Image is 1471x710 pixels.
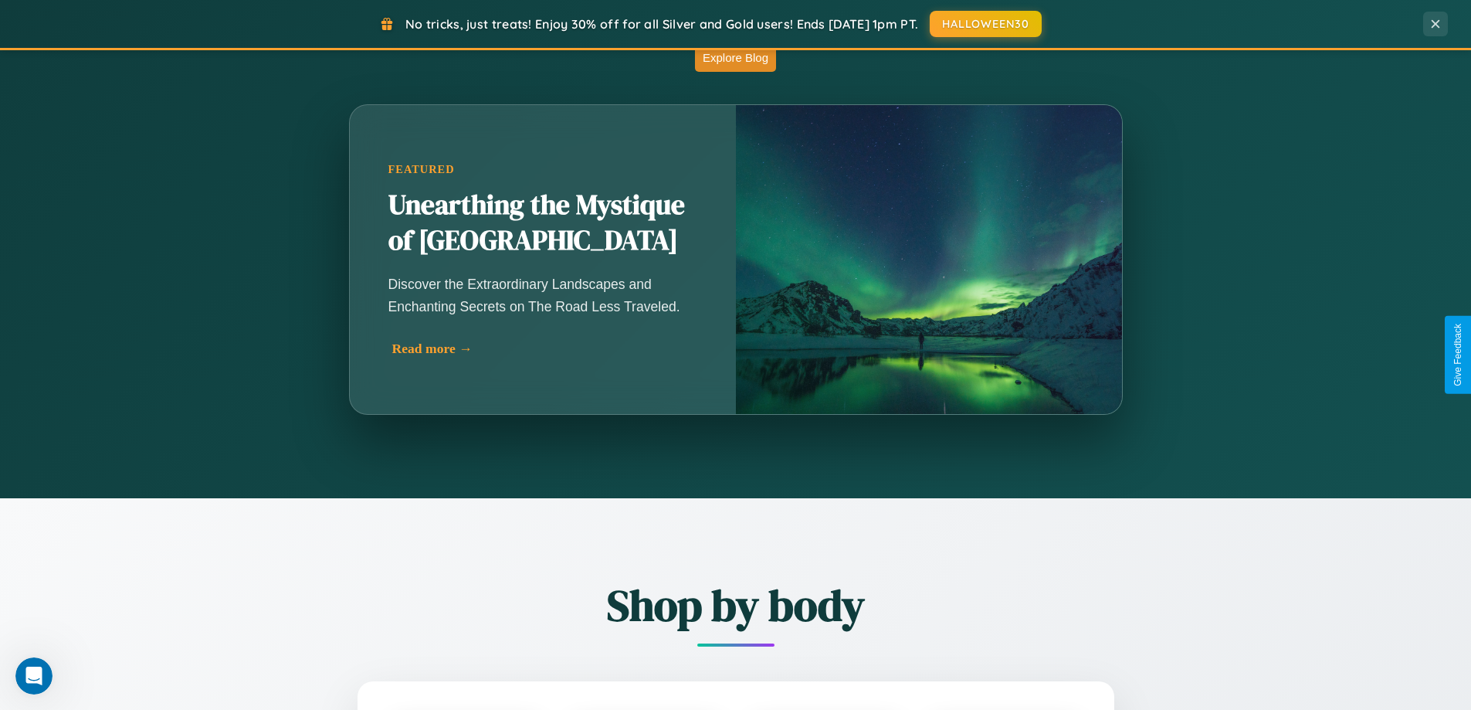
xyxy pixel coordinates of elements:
[388,273,697,317] p: Discover the Extraordinary Landscapes and Enchanting Secrets on The Road Less Traveled.
[388,188,697,259] h2: Unearthing the Mystique of [GEOGRAPHIC_DATA]
[15,657,53,695] iframe: Intercom live chat
[695,43,776,72] button: Explore Blog
[405,16,918,32] span: No tricks, just treats! Enjoy 30% off for all Silver and Gold users! Ends [DATE] 1pm PT.
[1452,324,1463,386] div: Give Feedback
[392,341,701,357] div: Read more →
[930,11,1042,37] button: HALLOWEEN30
[273,576,1199,635] h2: Shop by body
[388,163,697,176] div: Featured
